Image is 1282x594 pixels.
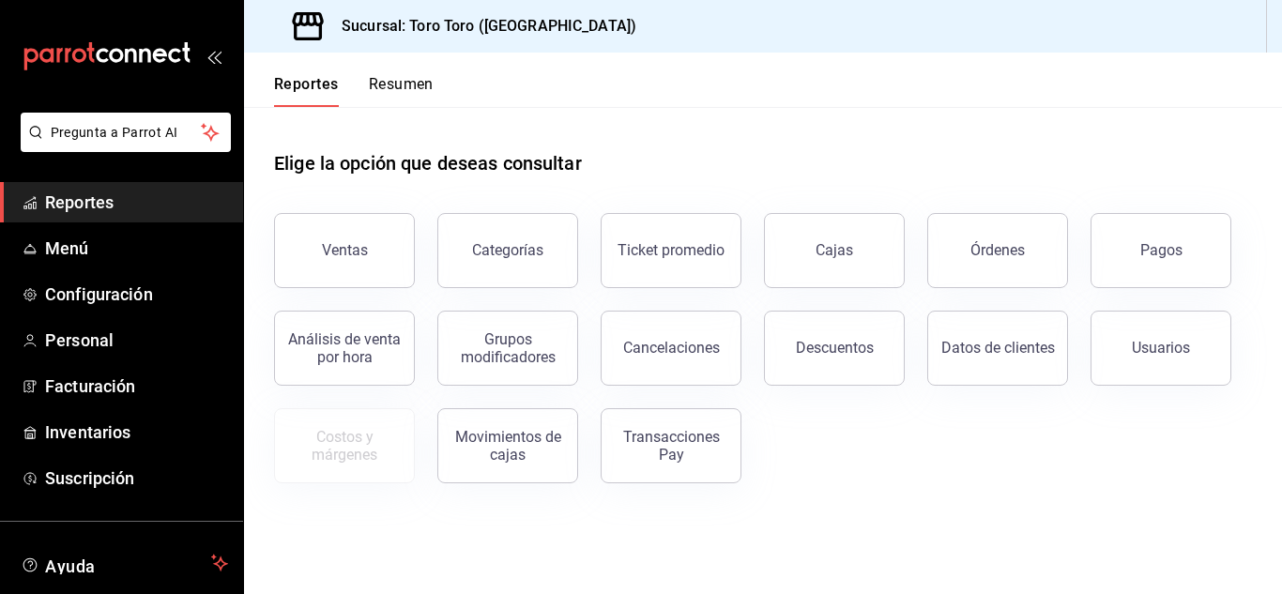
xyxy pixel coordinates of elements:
span: Ayuda [45,552,204,574]
div: Cajas [816,241,853,259]
button: Reportes [274,75,339,107]
button: Análisis de venta por hora [274,311,415,386]
span: Reportes [45,190,228,215]
div: Descuentos [796,339,874,357]
button: Usuarios [1091,311,1231,386]
button: open_drawer_menu [206,49,221,64]
button: Resumen [369,75,434,107]
button: Grupos modificadores [437,311,578,386]
button: Pregunta a Parrot AI [21,113,231,152]
div: Análisis de venta por hora [286,330,403,366]
span: Personal [45,327,228,353]
h1: Elige la opción que deseas consultar [274,149,582,177]
div: Transacciones Pay [613,428,729,464]
div: Órdenes [970,241,1025,259]
span: Pregunta a Parrot AI [51,123,202,143]
h3: Sucursal: Toro Toro ([GEOGRAPHIC_DATA]) [327,15,636,38]
button: Descuentos [764,311,905,386]
button: Categorías [437,213,578,288]
button: Datos de clientes [927,311,1068,386]
div: Ticket promedio [618,241,725,259]
div: Ventas [322,241,368,259]
span: Menú [45,236,228,261]
button: Movimientos de cajas [437,408,578,483]
button: Ticket promedio [601,213,741,288]
span: Facturación [45,373,228,399]
button: Ventas [274,213,415,288]
div: Grupos modificadores [450,330,566,366]
div: Movimientos de cajas [450,428,566,464]
button: Cancelaciones [601,311,741,386]
span: Inventarios [45,419,228,445]
div: navigation tabs [274,75,434,107]
div: Cancelaciones [623,339,720,357]
button: Transacciones Pay [601,408,741,483]
button: Contrata inventarios para ver este reporte [274,408,415,483]
div: Pagos [1140,241,1183,259]
button: Cajas [764,213,905,288]
span: Suscripción [45,465,228,491]
a: Pregunta a Parrot AI [13,136,231,156]
span: Configuración [45,282,228,307]
div: Datos de clientes [941,339,1055,357]
button: Pagos [1091,213,1231,288]
div: Costos y márgenes [286,428,403,464]
button: Órdenes [927,213,1068,288]
div: Usuarios [1132,339,1190,357]
div: Categorías [472,241,543,259]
